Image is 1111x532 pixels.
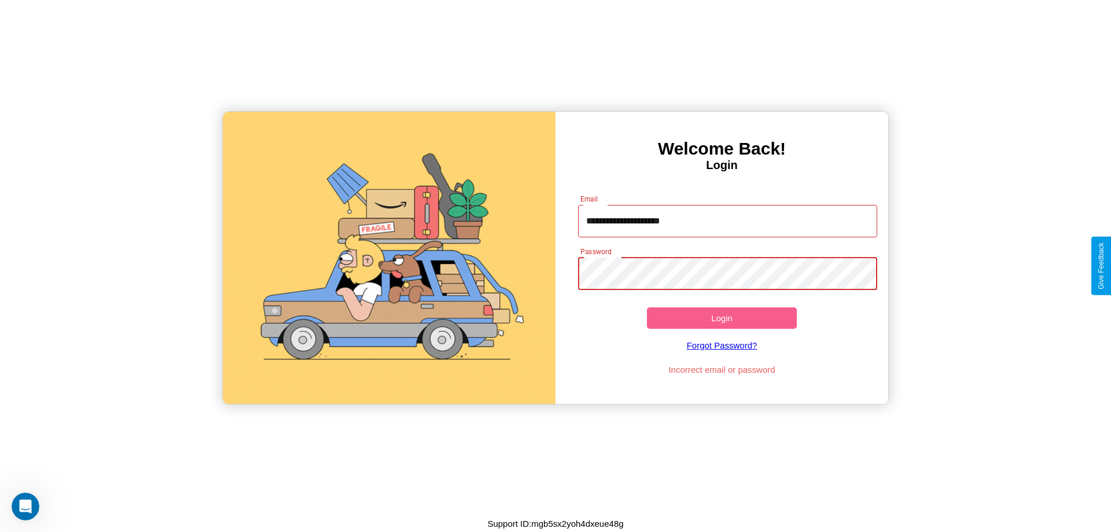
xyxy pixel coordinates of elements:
p: Incorrect email or password [572,362,872,377]
p: Support ID: mgb5sx2yoh4dxeue48g [487,516,623,531]
h3: Welcome Back! [555,139,888,159]
button: Login [647,307,797,329]
label: Password [580,247,611,256]
div: Give Feedback [1097,243,1105,289]
img: gif [223,112,555,404]
a: Forgot Password? [572,329,872,362]
iframe: Intercom live chat [12,493,39,520]
h4: Login [555,159,888,172]
label: Email [580,194,598,204]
